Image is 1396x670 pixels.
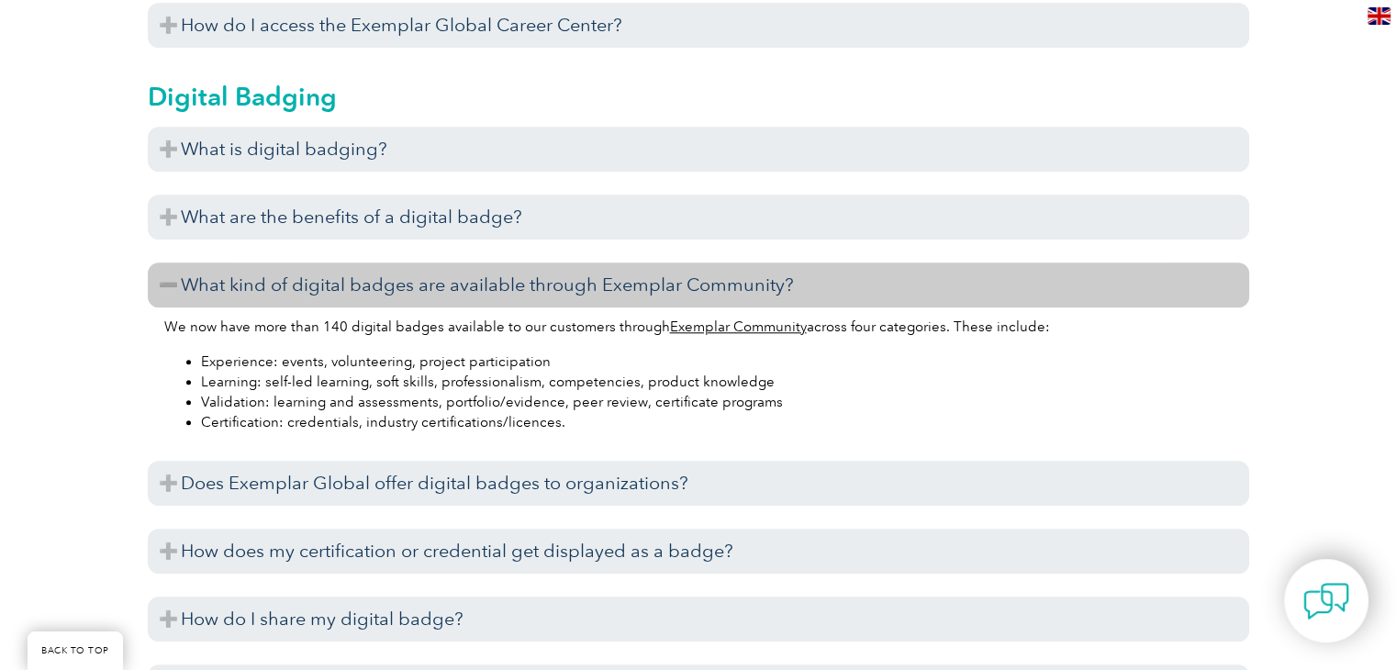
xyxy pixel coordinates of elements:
[201,392,1233,412] li: Validation: learning and assessments, portfolio/evidence, peer review, certificate programs
[148,461,1249,506] h3: Does Exemplar Global offer digital badges to organizations?
[148,262,1249,307] h3: What kind of digital badges are available through Exemplar Community?
[1368,7,1390,25] img: en
[148,127,1249,172] h3: What is digital badging?
[28,631,123,670] a: BACK TO TOP
[201,352,1233,372] li: Experience: events, volunteering, project participation
[1303,578,1349,624] img: contact-chat.png
[201,412,1233,432] li: Certification: credentials, industry certifications/licences.
[148,3,1249,48] h3: How do I access the Exemplar Global Career Center?
[148,597,1249,642] h3: How do I share my digital badge?
[670,318,807,335] a: Exemplar Community
[164,317,1233,337] p: We now have more than 140 digital badges available to our customers through across four categorie...
[148,529,1249,574] h3: How does my certification or credential get displayed as a badge?
[201,372,1233,392] li: Learning: self-led learning, soft skills, professionalism, competencies, product knowledge
[148,82,1249,111] h2: Digital Badging
[148,195,1249,240] h3: What are the benefits of a digital badge?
